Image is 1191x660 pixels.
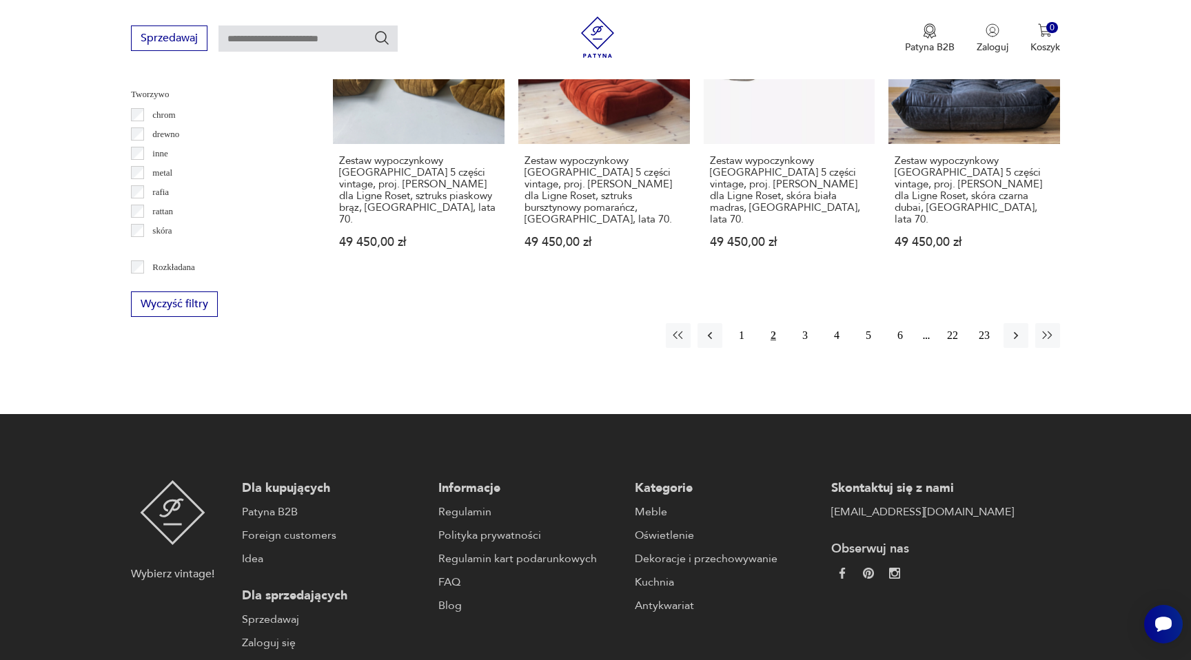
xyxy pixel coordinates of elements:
button: 0Koszyk [1030,23,1060,54]
a: Dekoracje i przechowywanie [635,550,817,567]
a: Kuchnia [635,574,817,590]
img: da9060093f698e4c3cedc1453eec5031.webp [837,568,848,579]
button: Szukaj [374,30,390,46]
a: Zaloguj się [242,635,425,651]
a: Blog [438,597,621,614]
img: Ikona koszyka [1038,23,1052,37]
a: Foreign customers [242,527,425,544]
button: 1 [729,323,754,348]
p: 49 450,00 zł [895,236,1054,248]
a: Regulamin kart podarunkowych [438,550,621,567]
p: Dla kupujących [242,480,425,497]
p: 49 450,00 zł [525,236,684,248]
p: Obserwuj nas [831,541,1014,557]
button: 3 [793,323,817,348]
button: 23 [972,323,997,348]
iframe: Smartsupp widget button [1144,605,1183,643]
a: Ikona medaluPatyna B2B [905,23,955,54]
p: Skontaktuj się z nami [831,480,1014,497]
img: c2fd9cf7f39615d9d6839a72ae8e59e5.webp [889,568,900,579]
p: Zaloguj [977,41,1008,54]
h3: Zestaw wypoczynkowy [GEOGRAPHIC_DATA] 5 części vintage, proj. [PERSON_NAME] dla Ligne Roset, skór... [710,155,869,225]
p: inne [152,146,167,161]
p: Wybierz vintage! [131,566,214,582]
p: Dla sprzedających [242,588,425,604]
p: Patyna B2B [905,41,955,54]
p: Kategorie [635,480,817,497]
button: 22 [940,323,965,348]
button: Wyczyść filtry [131,291,218,317]
p: 49 450,00 zł [339,236,498,248]
p: metal [152,165,172,181]
p: drewno [152,127,179,142]
button: Sprzedawaj [131,25,207,51]
a: Patyna B2B [242,504,425,520]
img: Patyna - sklep z meblami i dekoracjami vintage [577,17,618,58]
h3: Zestaw wypoczynkowy [GEOGRAPHIC_DATA] 5 części vintage, proj. [PERSON_NAME] dla Ligne Roset, skór... [895,155,1054,225]
p: Tworzywo [131,87,300,102]
button: 2 [761,323,786,348]
p: Informacje [438,480,621,497]
button: 5 [856,323,881,348]
a: Oświetlenie [635,527,817,544]
img: Ikonka użytkownika [986,23,999,37]
p: 49 450,00 zł [710,236,869,248]
a: Regulamin [438,504,621,520]
button: Zaloguj [977,23,1008,54]
p: rattan [152,204,173,219]
a: Meble [635,504,817,520]
a: [EMAIL_ADDRESS][DOMAIN_NAME] [831,504,1014,520]
img: Ikona medalu [923,23,937,39]
p: rafia [152,185,169,200]
a: Sprzedawaj [131,34,207,44]
p: Koszyk [1030,41,1060,54]
img: Patyna - sklep z meblami i dekoracjami vintage [140,480,205,545]
div: 0 [1046,22,1058,34]
p: Rozkładana [152,260,194,275]
a: Polityka prywatności [438,527,621,544]
button: 4 [824,323,849,348]
img: 37d27d81a828e637adc9f9cb2e3d3a8a.webp [863,568,874,579]
p: chrom [152,107,175,123]
a: Antykwariat [635,597,817,614]
button: 6 [888,323,913,348]
a: Sprzedawaj [242,611,425,628]
p: tkanina [152,243,179,258]
a: Idea [242,550,425,567]
h3: Zestaw wypoczynkowy [GEOGRAPHIC_DATA] 5 części vintage, proj. [PERSON_NAME] dla Ligne Roset, sztr... [339,155,498,225]
a: FAQ [438,574,621,590]
p: skóra [152,223,172,238]
h3: Zestaw wypoczynkowy [GEOGRAPHIC_DATA] 5 części vintage, proj. [PERSON_NAME] dla Ligne Roset, sztr... [525,155,684,225]
button: Patyna B2B [905,23,955,54]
